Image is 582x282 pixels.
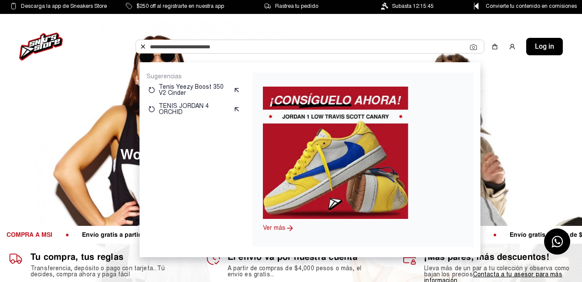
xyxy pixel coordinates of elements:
[19,33,63,60] img: logo
[31,265,180,278] h2: Transferencia, depósito o pago con tarjeta...Tú decides, compra ahora y paga fácil
[146,73,242,81] p: Sugerencias
[275,1,318,11] span: Rastrea tu pedido
[486,1,577,11] span: Convierte tu contenido en comisiones
[159,103,230,115] p: TENIS JORDAN 4 ORCHID
[148,106,155,113] img: restart.svg
[535,41,554,52] span: Log in
[120,148,170,162] span: Women
[233,106,240,113] img: suggest.svg
[228,265,377,278] h2: A partir de compras de $4,000 pesos o más, el envío es gratis...
[491,43,498,50] img: shopping
[392,1,434,11] span: Subasta 12:15:45
[126,231,143,238] span: ●
[233,87,240,94] img: suggest.svg
[470,44,477,50] img: Cámara
[136,1,224,11] span: $250 off al registrarte en nuestra app
[31,252,180,262] h1: Tu compra, tus reglas
[159,84,230,96] p: Tenis Yeezy Boost 350 V2 Cinder
[21,1,107,11] span: Descarga la app de Sneakers Store
[228,252,377,262] h1: El envío va por nuestra cuenta
[263,224,286,232] a: Ver más
[471,3,482,10] img: Control Point Icon
[452,231,554,238] span: Envío gratis a partir de $4,000
[509,43,516,50] img: user
[424,252,573,262] h1: ¡Más pares, más descuentos!
[140,43,146,50] img: Buscar
[148,87,155,94] img: restart.svg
